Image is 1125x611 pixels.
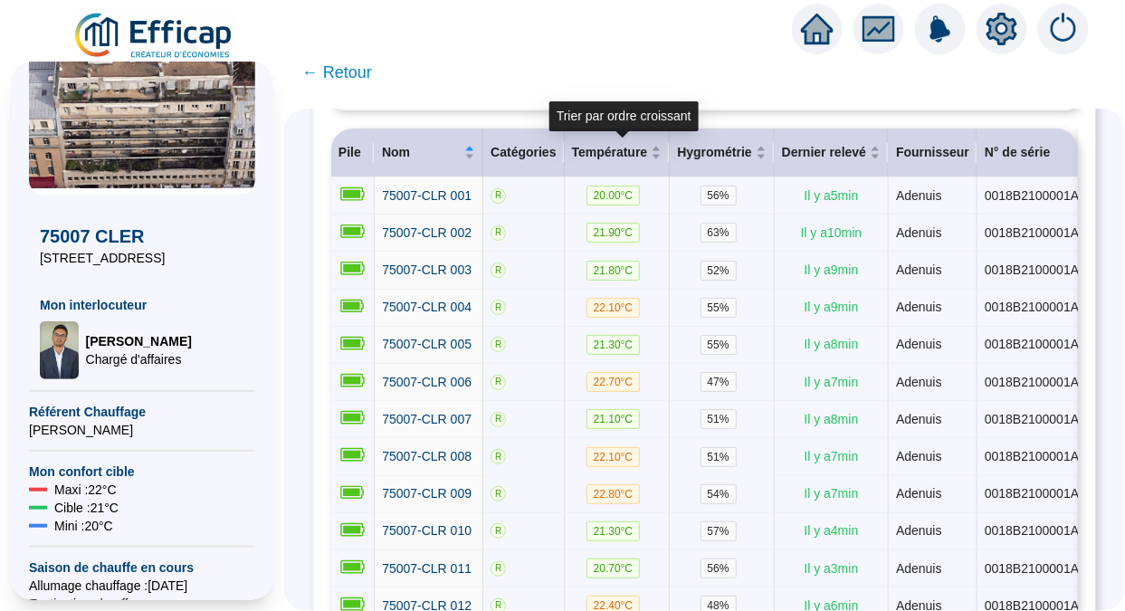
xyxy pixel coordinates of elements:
[985,225,1101,240] span: 0018B2100001A6A8
[915,4,966,54] img: alerts
[701,484,737,504] span: 54 %
[889,364,977,401] td: Adenuis
[72,11,236,62] img: efficap energie logo
[338,145,361,159] span: Pile
[382,561,472,576] span: 75007-CLR 011
[586,261,641,281] span: 21.80 °C
[986,13,1018,45] span: setting
[491,337,506,352] span: R
[29,577,255,595] span: Allumage chauffage : [DATE]
[382,449,472,463] span: 75007-CLR 008
[40,249,244,267] span: [STREET_ADDRESS]
[382,225,472,240] span: 75007-CLR 002
[565,129,671,177] th: Température
[382,298,472,317] a: 75007-CLR 004
[491,188,506,204] span: R
[805,412,859,426] span: Il y a 8 min
[801,13,834,45] span: home
[985,486,1102,501] span: 0018B2100001A72D
[985,561,1101,576] span: 0018B2100001A731
[382,188,472,203] span: 75007-CLR 001
[491,449,506,464] span: R
[889,129,977,177] th: Fournisseur
[586,298,641,318] span: 22.10 °C
[491,263,506,278] span: R
[382,143,461,162] span: Nom
[701,186,737,205] span: 56 %
[491,225,506,241] span: R
[701,261,737,281] span: 52 %
[985,523,1101,538] span: 0018B2100001A730
[54,517,113,535] span: Mini : 20 °C
[801,225,863,240] span: Il y a 10 min
[985,449,1101,463] span: 0018B2100001A72E
[382,337,472,351] span: 75007-CLR 005
[805,523,859,538] span: Il y a 4 min
[382,410,472,429] a: 75007-CLR 007
[29,463,255,481] span: Mon confort cible
[805,561,859,576] span: Il y a 3 min
[382,521,472,540] a: 75007-CLR 010
[586,521,641,541] span: 21.30 °C
[805,486,859,501] span: Il y a 7 min
[701,521,737,541] span: 57 %
[1038,4,1089,54] img: alerts
[382,373,472,392] a: 75007-CLR 006
[54,481,117,499] span: Maxi : 22 °C
[889,290,977,327] td: Adenuis
[985,375,1101,389] span: 0018B2100001A72B
[382,447,472,466] a: 75007-CLR 008
[805,188,859,203] span: Il y a 5 min
[701,447,737,467] span: 51 %
[701,558,737,578] span: 56 %
[670,129,774,177] th: Hygrométrie
[586,372,641,392] span: 22.70 °C
[775,129,889,177] th: Dernier relevé
[491,561,506,577] span: R
[54,499,119,517] span: Cible : 21 °C
[586,409,641,429] span: 21.10 °C
[677,143,751,162] span: Hygrométrie
[782,143,866,162] span: Dernier relevé
[29,558,255,577] span: Saison de chauffe en cours
[805,449,859,463] span: Il y a 7 min
[977,129,1111,177] th: N° de série
[863,13,895,45] span: fund
[382,375,472,389] span: 75007-CLR 006
[29,403,255,421] span: Référent Chauffage
[491,375,506,390] span: R
[382,300,472,314] span: 75007-CLR 004
[491,300,506,315] span: R
[382,263,472,277] span: 75007-CLR 003
[86,332,192,350] span: [PERSON_NAME]
[889,476,977,513] td: Adenuis
[889,438,977,475] td: Adenuis
[382,559,472,578] a: 75007-CLR 011
[483,129,564,177] th: Catégories
[805,300,859,314] span: Il y a 9 min
[586,223,641,243] span: 21.90 °C
[889,327,977,364] td: Adenuis
[985,337,1101,351] span: 0018B2100001A72A
[889,513,977,550] td: Adenuis
[491,412,506,427] span: R
[586,186,641,205] span: 20.00 °C
[382,224,472,243] a: 75007-CLR 002
[586,335,641,355] span: 21.30 °C
[701,409,737,429] span: 51 %
[889,252,977,289] td: Adenuis
[302,60,372,85] span: ← Retour
[491,486,506,501] span: R
[701,298,737,318] span: 55 %
[572,143,648,162] span: Température
[889,401,977,438] td: Adenuis
[985,188,1101,203] span: 0018B2100001A6A7
[382,523,472,538] span: 75007-CLR 010
[805,375,859,389] span: Il y a 7 min
[586,484,641,504] span: 22.80 °C
[382,186,472,205] a: 75007-CLR 001
[86,350,192,368] span: Chargé d'affaires
[985,300,1101,314] span: 0018B2100001A729
[889,177,977,215] td: Adenuis
[382,486,472,501] span: 75007-CLR 009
